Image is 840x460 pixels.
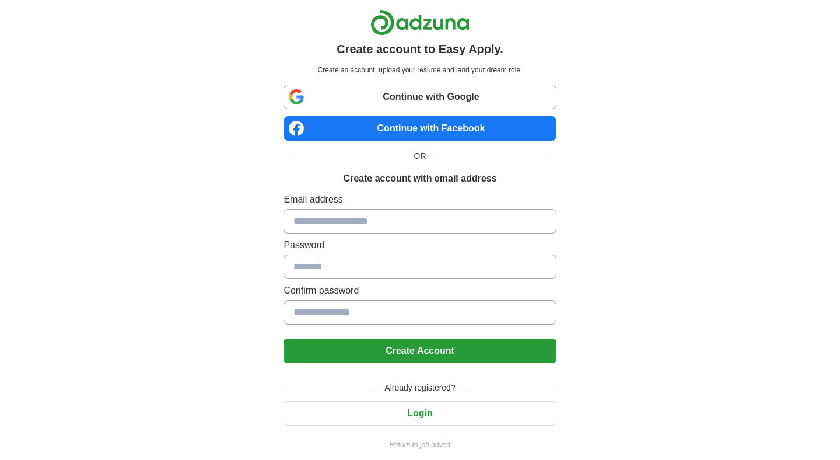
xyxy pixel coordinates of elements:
span: OR [407,150,433,162]
button: Login [283,401,556,426]
a: Login [283,408,556,418]
span: Already registered? [377,382,462,394]
label: Confirm password [283,284,556,298]
a: Continue with Facebook [283,116,556,141]
img: Adzuna logo [370,9,470,36]
button: Create Account [283,339,556,363]
a: Return to job advert [283,440,556,450]
label: Password [283,238,556,252]
h1: Create account with email address [343,172,496,186]
a: Continue with Google [283,85,556,109]
h1: Create account to Easy Apply. [337,40,503,58]
label: Email address [283,193,556,207]
p: Create an account, upload your resume and land your dream role. [286,65,554,75]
